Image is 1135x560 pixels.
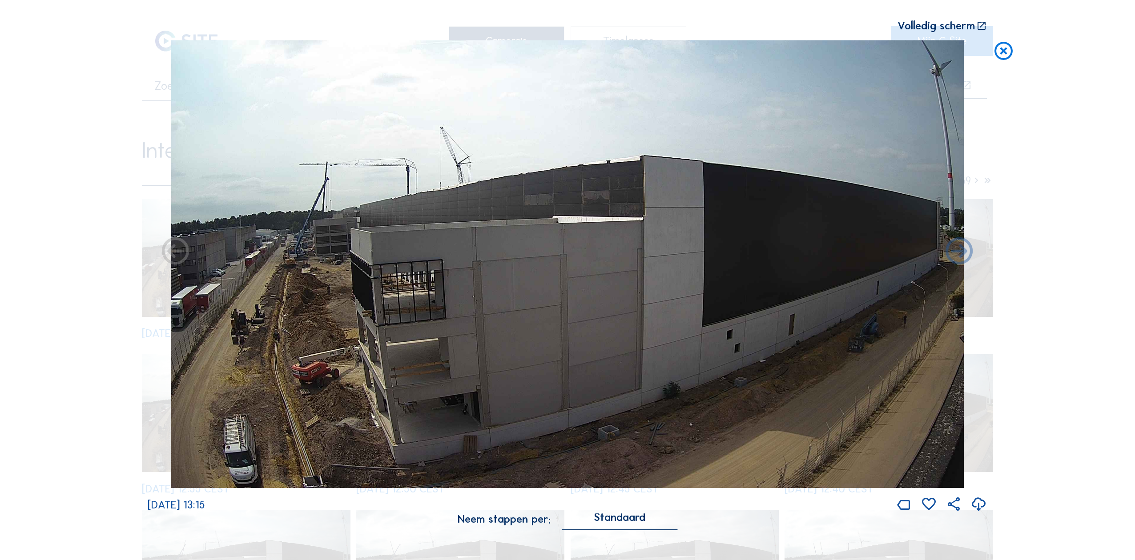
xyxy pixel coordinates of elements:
[943,236,976,269] i: Back
[898,20,975,32] div: Volledig scherm
[458,514,551,525] div: Neem stappen per:
[594,513,645,521] div: Standaard
[562,513,677,529] div: Standaard
[159,236,192,269] i: Forward
[171,40,964,488] img: Image
[148,498,205,512] span: [DATE] 13:15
